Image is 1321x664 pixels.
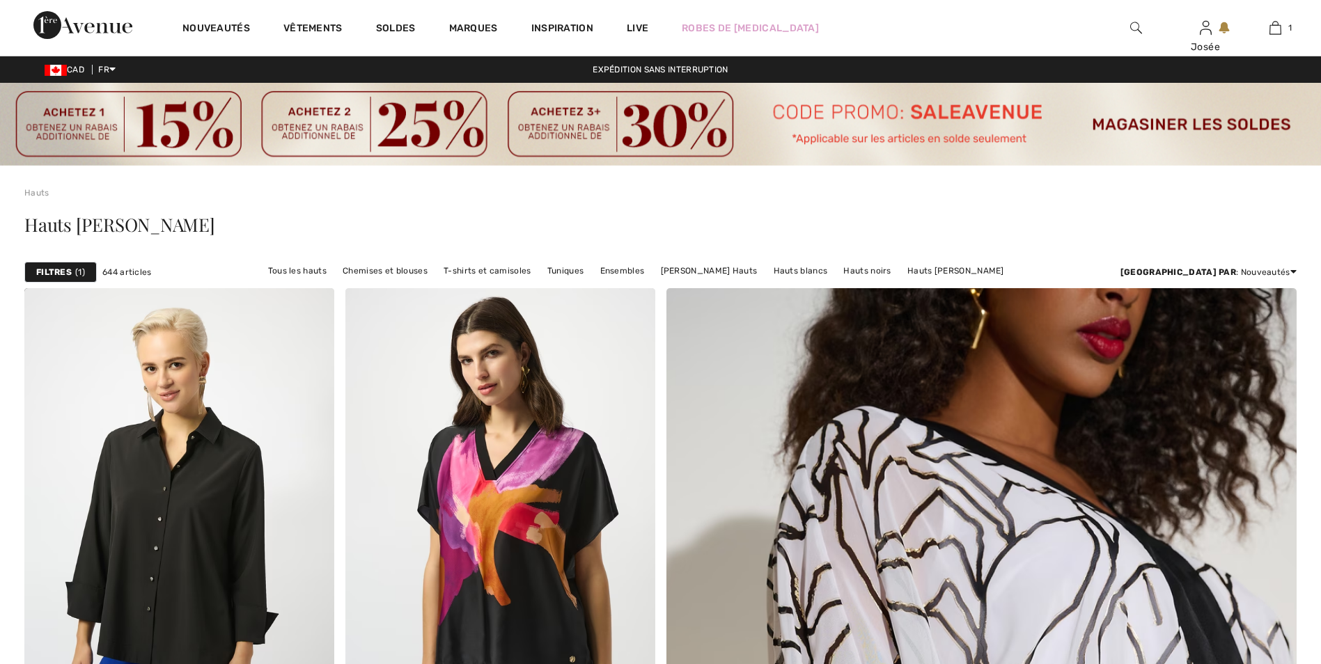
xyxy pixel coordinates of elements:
[836,262,898,280] a: Hauts noirs
[33,11,132,39] img: 1ère Avenue
[900,262,1011,280] a: Hauts [PERSON_NAME]
[682,21,819,35] a: Robes de [MEDICAL_DATA]
[75,266,85,278] span: 1
[1269,19,1281,36] img: Mon panier
[376,22,416,37] a: Soldes
[24,212,215,237] span: Hauts [PERSON_NAME]
[1233,560,1307,594] iframe: Ouvre un widget dans lequel vous pouvez trouver plus d’informations
[102,266,152,278] span: 644 articles
[593,262,652,280] a: Ensembles
[98,65,116,74] span: FR
[449,22,498,37] a: Marques
[1241,19,1309,36] a: 1
[767,262,835,280] a: Hauts blancs
[1130,19,1142,36] img: recherche
[261,262,334,280] a: Tous les hauts
[1288,22,1292,34] span: 1
[36,266,72,278] strong: Filtres
[45,65,90,74] span: CAD
[1120,267,1236,277] strong: [GEOGRAPHIC_DATA] par
[1200,21,1212,34] a: Se connecter
[1120,266,1297,278] div: : Nouveautés
[336,262,435,280] a: Chemises et blouses
[531,22,593,37] span: Inspiration
[1200,19,1212,36] img: Mes infos
[283,22,343,37] a: Vêtements
[45,65,67,76] img: Canadian Dollar
[24,188,49,198] a: Hauts
[437,262,538,280] a: T-shirts et camisoles
[654,262,765,280] a: [PERSON_NAME] Hauts
[540,262,591,280] a: Tuniques
[627,21,648,35] a: Live
[182,22,250,37] a: Nouveautés
[1171,40,1240,54] div: Josée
